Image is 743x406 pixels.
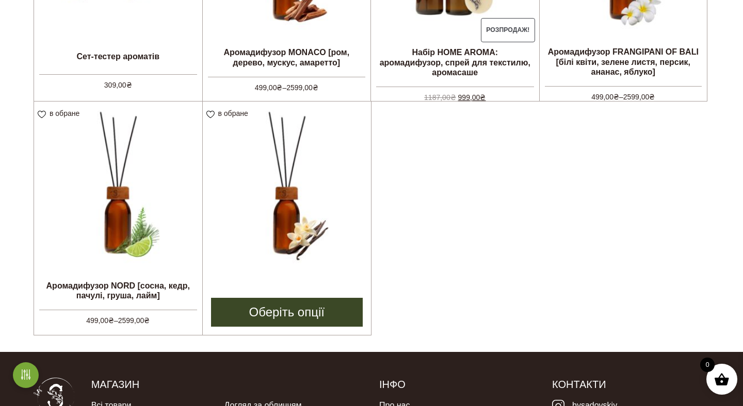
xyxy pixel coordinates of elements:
span: ₴ [277,83,282,92]
h2: Сет-тестер ароматів [34,43,202,69]
a: в обране [206,109,252,117]
img: unfavourite.svg [38,111,46,119]
span: ₴ [126,81,132,89]
span: – [39,310,197,326]
span: – [545,86,702,103]
h2: Аромадифузор FRANGIPANI OF BALI [білі квіти, зелене листя, персик, ананас, яблуко] [540,43,707,81]
a: Аромадифузор NORD [сосна, кедр, пачулі, груша, лайм] 499,00₴–2599,00₴ [34,102,202,324]
span: ₴ [613,93,619,101]
bdi: 309,00 [104,81,132,89]
span: в обране [50,109,79,117]
bdi: 499,00 [255,83,283,92]
h2: Набір HOME AROMA: аромадифузор, спрей для текстилю, аромасаше [371,43,539,81]
bdi: 499,00 [591,93,619,101]
h2: Аромадифузор MONACO [ром, дерево, мускус, амаретто] [203,43,371,71]
span: ₴ [108,316,114,325]
bdi: 2599,00 [286,83,318,92]
img: unfavourite.svg [206,111,215,119]
span: – [208,77,366,93]
span: в обране [218,109,248,117]
span: Розпродаж! [481,18,535,43]
h5: Інфо [379,378,537,391]
span: ₴ [480,93,486,102]
span: 0 [700,358,715,372]
span: ₴ [450,93,456,102]
a: Виберіть опції для " Аромадифузор MONTE-CARLO [ваніль, дерево, віскі, шкіра]" [211,298,363,327]
span: ₴ [649,93,655,101]
a: в обране [38,109,83,117]
span: ₴ [144,316,150,325]
h5: Магазин [91,378,364,391]
h5: Контакти [552,378,709,391]
bdi: 999,00 [458,93,486,102]
h2: Аромадифузор NORD [сосна, кедр, пачулі, груша, лайм] [34,277,202,304]
bdi: 2599,00 [623,93,655,101]
span: ₴ [313,83,318,92]
bdi: 499,00 [86,316,114,325]
bdi: 2599,00 [118,316,150,325]
bdi: 1187,00 [424,93,456,102]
